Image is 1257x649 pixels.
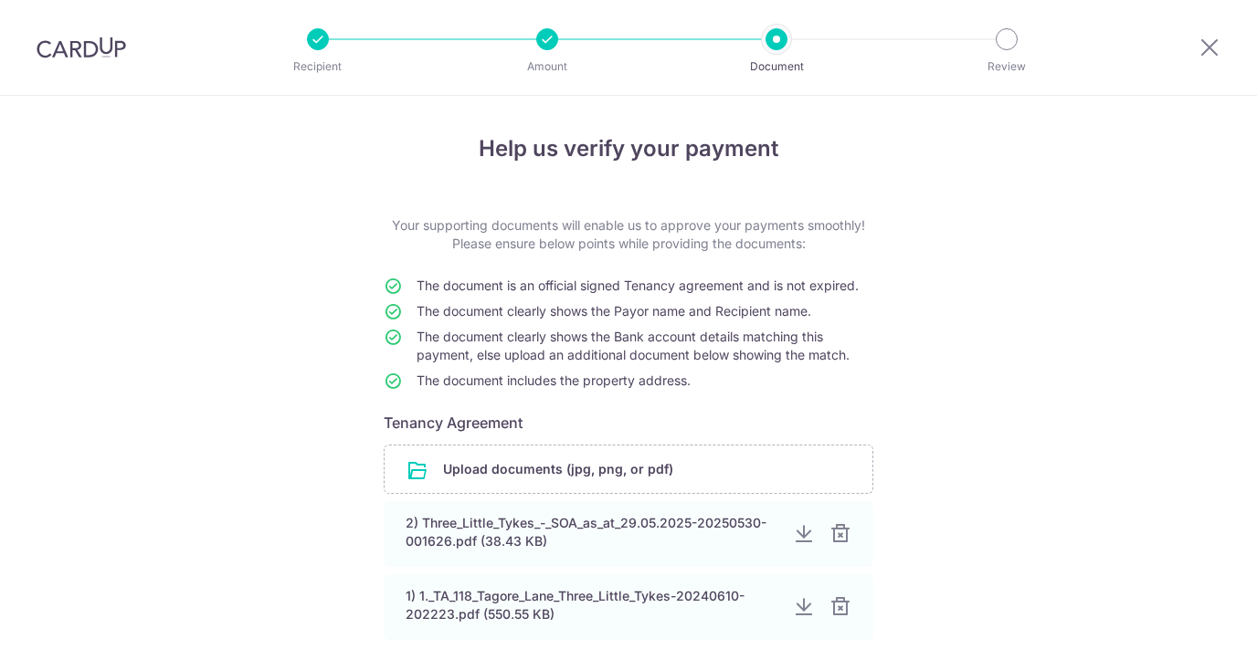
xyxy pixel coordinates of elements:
[417,303,811,319] span: The document clearly shows the Payor name and Recipient name.
[406,587,778,623] div: 1) 1._TA_118_Tagore_Lane_Three_Little_Tykes-20240610-202223.pdf (550.55 KB)
[250,58,386,76] p: Recipient
[406,514,778,550] div: 2) Three_Little_Tykes_-_SOA_as_at_29.05.2025-20250530-001626.pdf (38.43 KB)
[480,58,615,76] p: Amount
[709,58,844,76] p: Document
[417,372,691,388] span: The document includes the property address.
[37,37,126,58] img: CardUp
[384,445,873,494] div: Upload documents (jpg, png, or pdf)
[417,329,850,362] span: The document clearly shows the Bank account details matching this payment, else upload an additio...
[939,58,1074,76] p: Review
[384,412,873,434] h6: Tenancy Agreement
[384,132,873,165] h4: Help us verify your payment
[384,216,873,253] p: Your supporting documents will enable us to approve your payments smoothly! Please ensure below p...
[417,277,859,293] span: The document is an official signed Tenancy agreement and is not expired.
